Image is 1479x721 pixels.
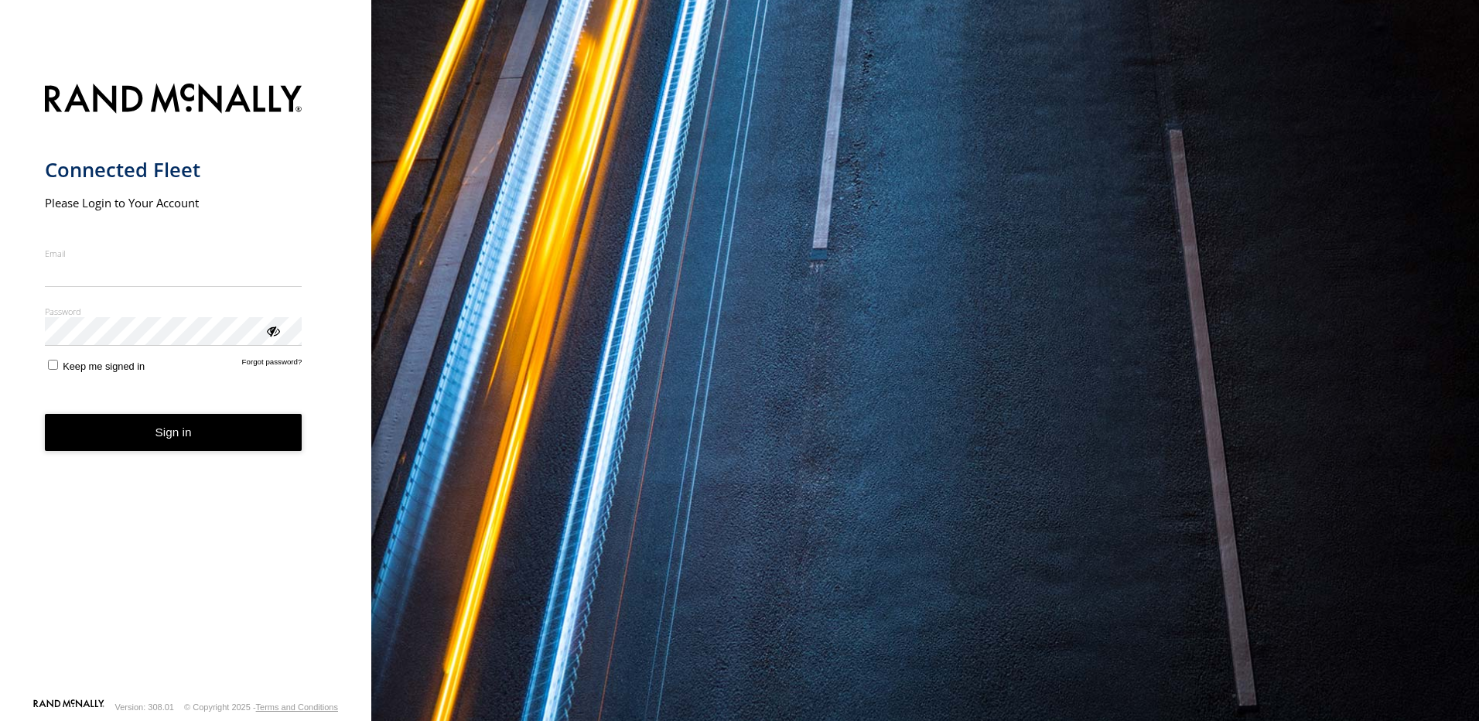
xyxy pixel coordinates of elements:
div: Version: 308.01 [115,702,174,712]
div: ViewPassword [265,323,280,338]
input: Keep me signed in [48,360,58,370]
label: Password [45,306,302,317]
form: main [45,74,327,698]
h1: Connected Fleet [45,157,302,183]
div: © Copyright 2025 - [184,702,338,712]
button: Sign in [45,414,302,452]
a: Visit our Website [33,699,104,715]
a: Terms and Conditions [256,702,338,712]
img: Rand McNally [45,80,302,120]
h2: Please Login to Your Account [45,195,302,210]
a: Forgot password? [242,357,302,372]
span: Keep me signed in [63,360,145,372]
label: Email [45,248,302,259]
